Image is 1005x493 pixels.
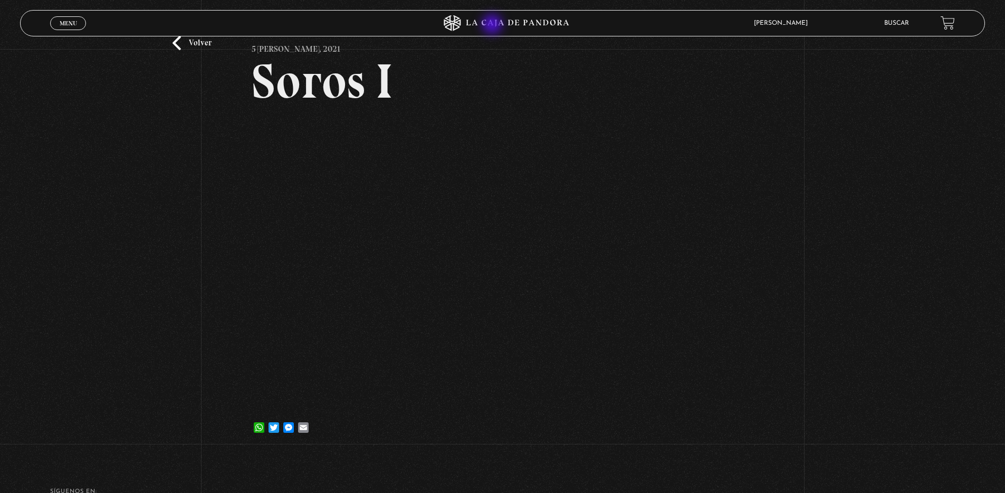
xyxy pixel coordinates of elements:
a: Volver [173,36,212,50]
span: Menu [60,20,77,26]
a: Email [296,412,311,433]
a: WhatsApp [252,412,266,433]
p: 5 [PERSON_NAME], 2021 [252,36,340,57]
span: Cerrar [56,29,81,36]
a: Twitter [266,412,281,433]
span: [PERSON_NAME] [749,20,818,26]
a: Buscar [884,20,909,26]
h2: Soros I [252,57,753,106]
a: View your shopping cart [941,16,955,30]
iframe: To enrich screen reader interactions, please activate Accessibility in Grammarly extension settings [252,121,753,404]
a: Messenger [281,412,296,433]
